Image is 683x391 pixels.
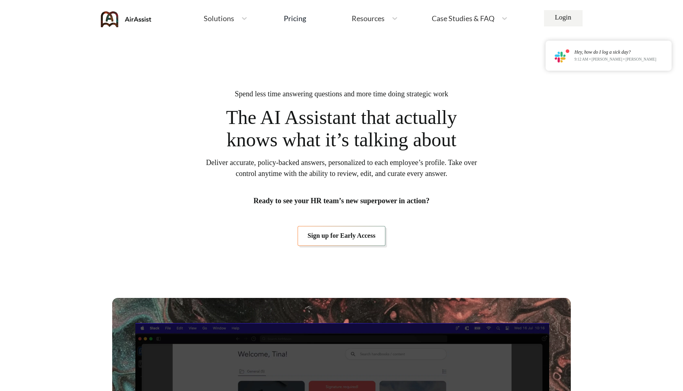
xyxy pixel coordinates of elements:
[555,49,570,63] img: notification
[574,57,656,62] p: 9:12 AM • [PERSON_NAME] • [PERSON_NAME]
[205,157,478,179] span: Deliver accurate, policy-backed answers, personalized to each employee’s profile. Take over contr...
[101,11,152,27] img: AirAssist
[253,195,429,206] span: Ready to see your HR team’s new superpower in action?
[215,106,468,151] span: The AI Assistant that actually knows what it’s talking about
[235,89,448,100] span: Spend less time answering questions and more time doing strategic work
[432,15,494,22] span: Case Studies & FAQ
[544,10,583,26] a: Login
[204,15,234,22] span: Solutions
[284,15,306,22] div: Pricing
[284,11,306,26] a: Pricing
[352,15,385,22] span: Resources
[574,50,656,55] div: Hey, how do I log a sick day?
[298,226,386,245] a: Sign up for Early Access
